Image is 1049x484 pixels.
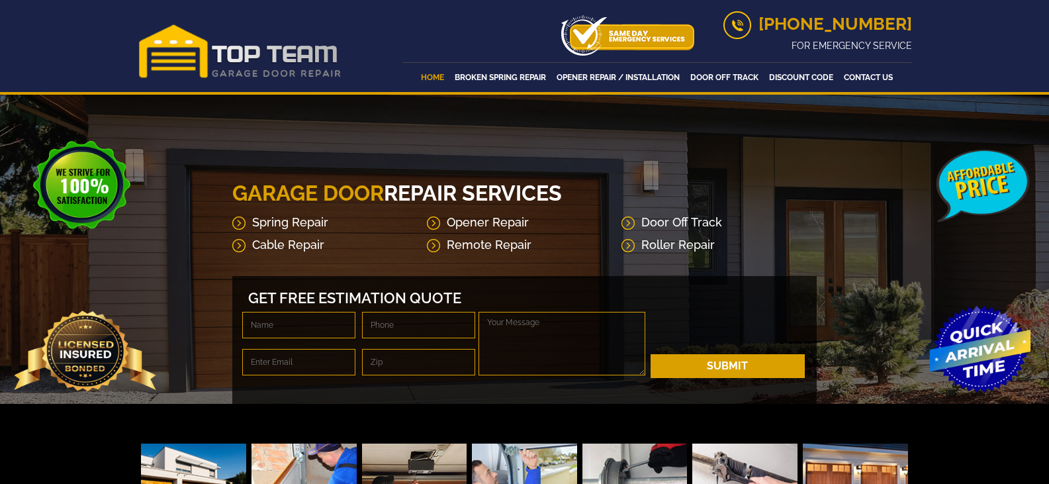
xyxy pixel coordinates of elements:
li: Opener Repair [427,211,621,234]
li: Remote Repair [427,234,621,256]
button: Submit [651,354,805,378]
input: Name [242,312,355,338]
a: [PHONE_NUMBER] [723,14,912,34]
input: Phone [362,312,475,338]
input: Enter Email [242,349,355,375]
span: Repair Services [384,181,562,205]
li: Cable Repair [232,234,427,256]
h2: Garage Door [232,181,817,206]
h2: Get Free Estimation Quote [239,289,811,307]
img: call.png [723,11,751,39]
iframe: reCAPTCHA [651,312,805,352]
li: Door Off Track [621,211,816,234]
p: For Emergency Service [723,39,912,53]
a: Home [417,68,448,87]
a: Discount Code [765,68,837,87]
img: Top-Team.png [138,24,346,79]
img: icon-top.png [561,15,694,56]
input: Zip [362,349,475,375]
a: Door Off Track [686,68,762,87]
a: Opener Repair / Installation [553,68,684,87]
a: Contact Us [840,68,897,87]
a: Broken Spring Repair [451,68,550,87]
li: Spring Repair [232,211,427,234]
li: Roller Repair [621,234,816,256]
